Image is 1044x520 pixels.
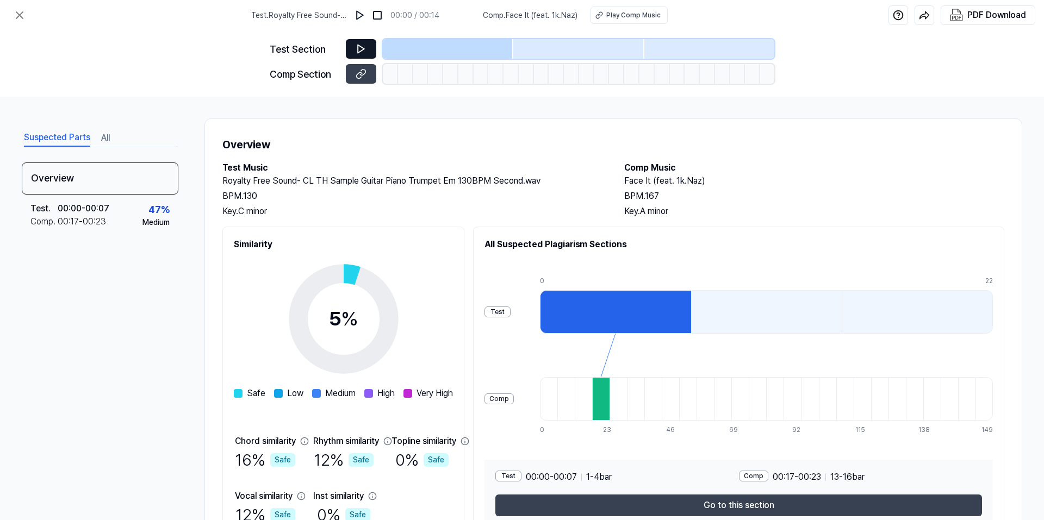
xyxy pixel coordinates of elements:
button: Suspected Parts [24,129,90,147]
div: Comp [739,471,768,481]
img: play [355,10,365,21]
div: Play Comp Music [606,10,661,20]
span: Safe [247,387,265,400]
h2: Face It (feat. 1k.Naz) [624,174,1004,187]
div: BPM. 167 [624,190,1004,203]
div: 0 [540,425,557,435]
div: 22 [985,276,993,286]
div: 5 [329,304,358,334]
div: Test [495,471,521,481]
div: Safe [349,453,374,467]
div: 46 [666,425,683,435]
span: Low [287,387,303,400]
button: PDF Download [948,6,1028,24]
h1: Overview [222,136,1004,153]
span: 00:17 - 00:23 [773,471,821,484]
div: Test . [30,202,58,215]
div: Comp . [30,215,58,228]
div: 69 [729,425,747,435]
div: Key. C minor [222,205,602,218]
div: Key. A minor [624,205,1004,218]
div: 92 [792,425,810,435]
span: % [341,307,358,330]
div: Test Section [270,42,339,57]
div: 47 % [148,202,170,217]
button: Play Comp Music [591,7,668,24]
div: BPM. 130 [222,190,602,203]
span: 13 - 16 bar [830,471,865,484]
div: Safe [424,453,449,467]
span: Test . Royalty Free Sound- CL TH Sample Guitar Piano Trumpet Em 130BPM Second.wav [251,10,347,21]
button: Go to this section [495,494,982,516]
span: 1 - 4 bar [586,471,612,484]
div: 0 [540,276,691,286]
button: All [101,129,110,147]
div: Comp Section [270,67,339,82]
img: PDF Download [950,9,963,22]
img: share [919,10,930,21]
div: Vocal similarity [235,490,293,503]
div: 00:17 - 00:23 [58,215,106,228]
div: Inst similarity [313,490,364,503]
div: Safe [270,453,295,467]
span: Very High [417,387,453,400]
div: 149 [981,425,993,435]
span: Comp . Face It (feat. 1k.Naz) [483,10,577,21]
span: Medium [325,387,356,400]
h2: Similarity [234,238,453,251]
div: 00:00 - 00:07 [58,202,109,215]
h2: Test Music [222,161,602,174]
div: Topline similarity [391,435,456,448]
div: 12 % [314,448,374,472]
span: 00:00 - 00:07 [526,471,577,484]
div: Overview [22,162,178,195]
div: 00:00 / 00:14 [390,10,439,21]
img: help [893,10,904,21]
div: 138 [918,425,936,435]
div: 0 % [395,448,449,472]
img: stop [372,10,383,21]
div: Rhythm similarity [313,435,379,448]
div: Medium [142,217,170,228]
div: Test [484,306,511,317]
div: Chord similarity [235,435,296,448]
h2: All Suspected Plagiarism Sections [484,238,993,251]
h2: Royalty Free Sound- CL TH Sample Guitar Piano Trumpet Em 130BPM Second.wav [222,174,602,187]
div: 23 [603,425,620,435]
span: High [377,387,395,400]
div: Comp [484,393,514,404]
div: 16 % [235,448,295,472]
h2: Comp Music [624,161,1004,174]
div: PDF Download [967,8,1026,22]
div: 115 [855,425,873,435]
